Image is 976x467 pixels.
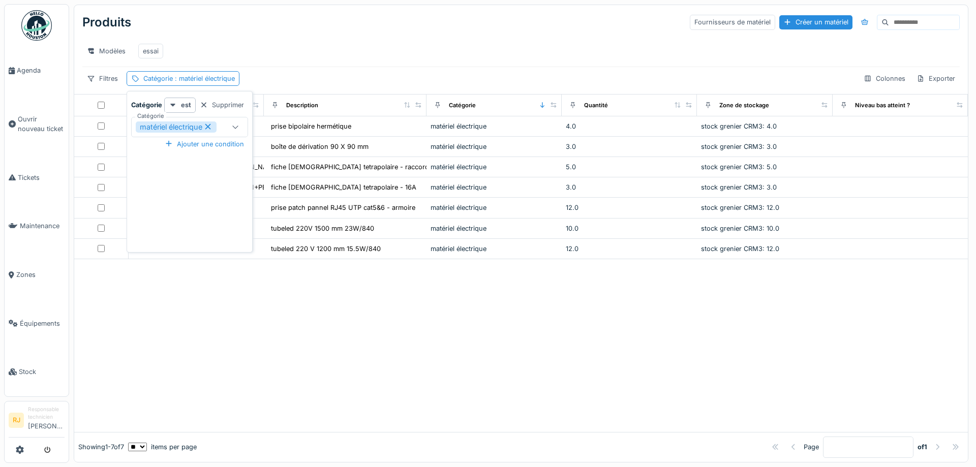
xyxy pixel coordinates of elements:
[701,204,779,211] span: stock grenier CRM3: 12.0
[131,100,162,110] strong: Catégorie
[584,101,608,110] div: Quantité
[431,162,558,172] div: matériel électrique
[855,101,910,110] div: Niveau bas atteint ?
[859,71,910,86] div: Colonnes
[286,101,318,110] div: Description
[271,162,477,172] div: fiche [DEMOGRAPHIC_DATA] tetrapolaire - raccordement à vis - ...
[566,121,693,131] div: 4.0
[271,224,374,233] div: tubeled 220V 1500 mm 23W/840
[431,224,558,233] div: matériel électrique
[701,245,779,253] span: stock grenier CRM3: 12.0
[431,142,558,151] div: matériel électrique
[271,142,369,151] div: boîte de dérivation 90 X 90 mm
[18,114,65,134] span: Ouvrir nouveau ticket
[566,203,693,212] div: 12.0
[719,101,769,110] div: Zone de stockage
[82,71,123,86] div: Filtres
[918,442,927,452] strong: of 1
[431,121,558,131] div: matériel électrique
[181,100,191,110] strong: est
[804,442,819,452] div: Page
[431,203,558,212] div: matériel électrique
[271,121,351,131] div: prise bipolaire hermétique
[701,163,777,171] span: stock grenier CRM3: 5.0
[431,244,558,254] div: matériel électrique
[136,121,217,133] div: matériel électrique
[271,203,415,212] div: prise patch pannel RJ45 UTP cat5&6 - armoire
[912,71,960,86] div: Exporter
[128,442,197,452] div: items per page
[271,182,416,192] div: fiche [DEMOGRAPHIC_DATA] tetrapolaire - 16A
[779,15,852,29] div: Créer un matériel
[566,224,693,233] div: 10.0
[82,9,131,36] div: Produits
[449,101,476,110] div: Catégorie
[143,46,159,56] div: essai
[271,244,381,254] div: tubeled 220 V 1200 mm 15.5W/840
[82,44,130,58] div: Modèles
[431,182,558,192] div: matériel électrique
[701,122,777,130] span: stock grenier CRM3: 4.0
[566,162,693,172] div: 5.0
[690,15,775,29] div: Fournisseurs de matériel
[18,173,65,182] span: Tickets
[196,98,248,112] div: Supprimer
[566,244,693,254] div: 12.0
[9,413,24,428] li: RJ
[143,74,235,83] div: Catégorie
[701,143,777,150] span: stock grenier CRM3: 3.0
[16,270,65,279] span: Zones
[566,182,693,192] div: 3.0
[135,112,166,120] label: Catégorie
[173,75,235,82] span: : matériel électrique
[20,319,65,328] span: Équipements
[78,442,124,452] div: Showing 1 - 7 of 7
[701,183,777,191] span: stock grenier CRM3: 3.0
[161,137,248,151] div: Ajouter une condition
[28,406,65,435] li: [PERSON_NAME]
[566,142,693,151] div: 3.0
[20,221,65,231] span: Maintenance
[21,10,52,41] img: Badge_color-CXgf-gQk.svg
[17,66,65,75] span: Agenda
[701,225,779,232] span: stock grenier CRM3: 10.0
[28,406,65,421] div: Responsable technicien
[19,367,65,377] span: Stock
